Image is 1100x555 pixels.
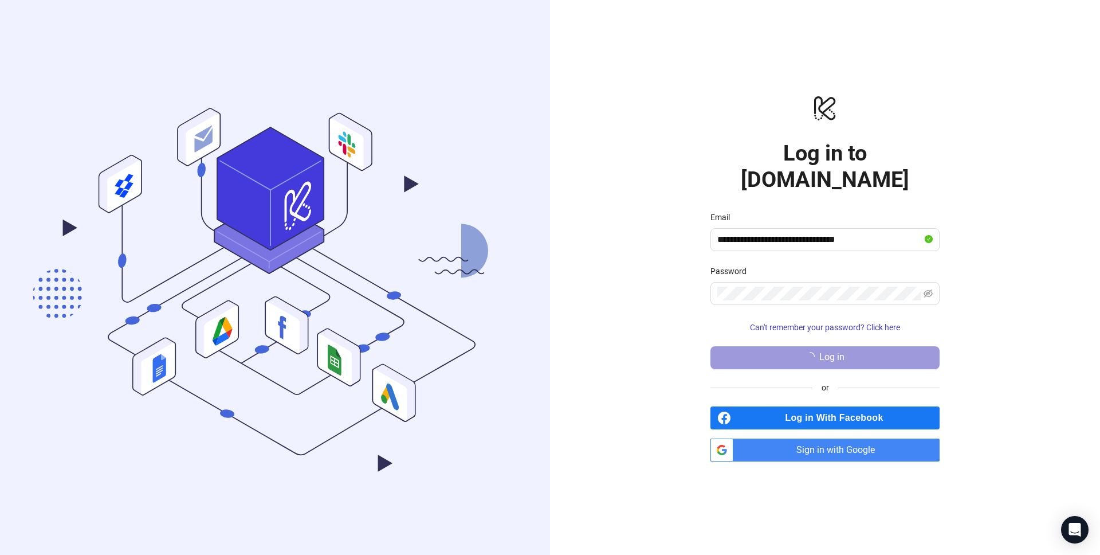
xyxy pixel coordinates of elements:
[819,352,844,362] span: Log in
[1061,516,1089,544] div: Open Intercom Messenger
[804,351,816,363] span: loading
[736,407,940,429] span: Log in With Facebook
[710,439,940,462] a: Sign in with Google
[924,289,933,298] span: eye-invisible
[710,319,940,337] button: Can't remember your password? Click here
[710,265,754,277] label: Password
[710,407,940,429] a: Log in With Facebook
[710,323,940,332] a: Can't remember your password? Click here
[717,287,921,300] input: Password
[738,439,940,462] span: Sign in with Google
[710,211,737,224] label: Email
[710,140,940,193] h1: Log in to [DOMAIN_NAME]
[812,381,838,394] span: or
[717,233,922,247] input: Email
[710,346,940,369] button: Log in
[750,323,900,332] span: Can't remember your password? Click here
